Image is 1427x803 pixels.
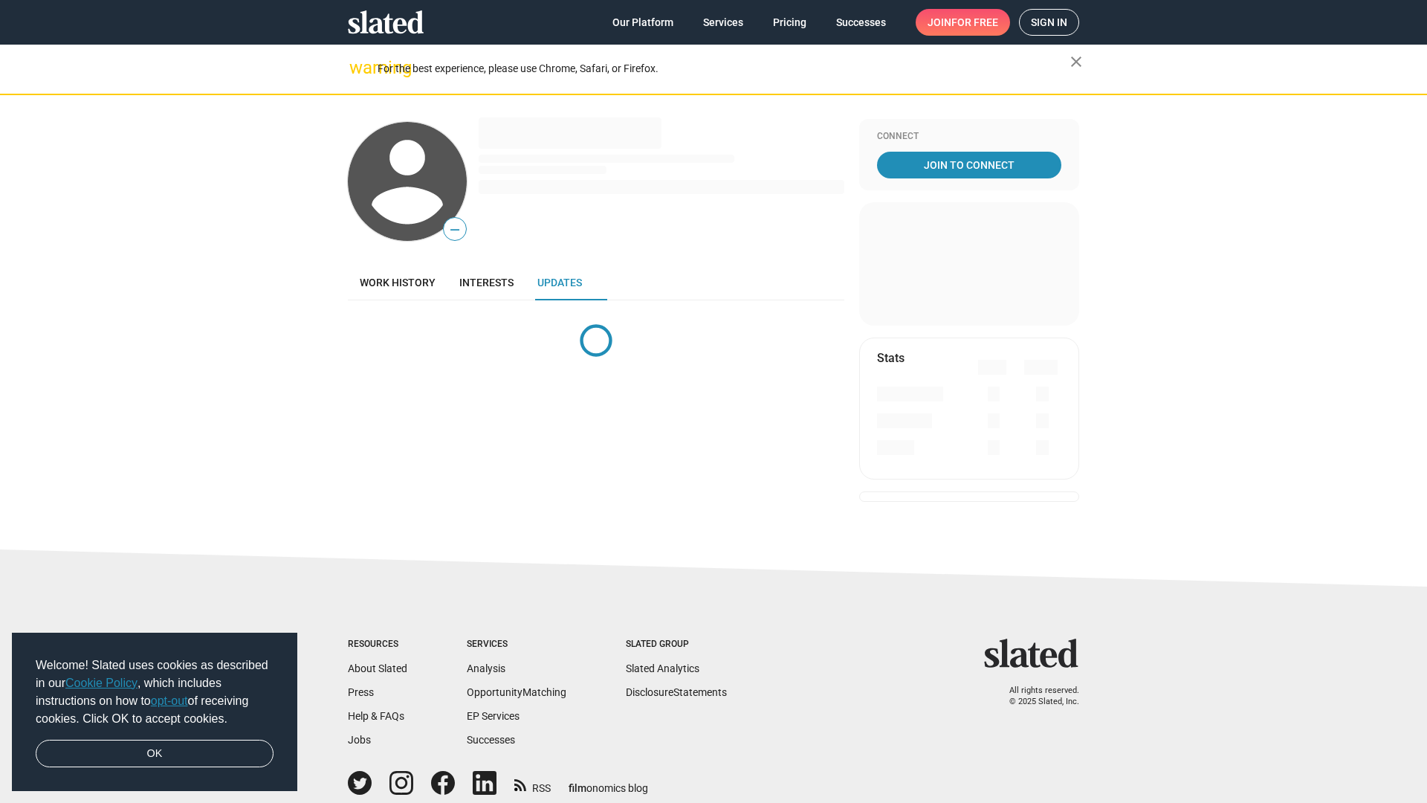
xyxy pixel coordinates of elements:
a: RSS [514,773,551,796]
span: Welcome! Slated uses cookies as described in our , which includes instructions on how to of recei... [36,657,274,728]
a: Successes [824,9,898,36]
span: — [444,220,466,239]
mat-icon: close [1067,53,1085,71]
span: Join [928,9,998,36]
a: Our Platform [601,9,685,36]
a: Analysis [467,662,505,674]
a: Sign in [1019,9,1079,36]
div: Resources [348,639,407,651]
a: Cookie Policy [65,677,137,689]
span: Updates [537,277,582,288]
a: Successes [467,734,515,746]
mat-card-title: Stats [877,350,905,366]
a: Interests [447,265,525,300]
a: Work history [348,265,447,300]
a: filmonomics blog [569,770,648,796]
a: dismiss cookie message [36,740,274,768]
span: Sign in [1031,10,1067,35]
a: Press [348,686,374,698]
a: opt-out [151,694,188,707]
div: cookieconsent [12,633,297,792]
span: film [569,782,586,794]
span: Our Platform [612,9,673,36]
span: Interests [459,277,514,288]
span: Successes [836,9,886,36]
div: Services [467,639,566,651]
span: for free [951,9,998,36]
a: OpportunityMatching [467,686,566,698]
a: Join To Connect [877,152,1061,178]
div: Slated Group [626,639,727,651]
span: Work history [360,277,436,288]
div: Connect [877,131,1061,143]
a: About Slated [348,662,407,674]
a: DisclosureStatements [626,686,727,698]
a: Joinfor free [916,9,1010,36]
a: Slated Analytics [626,662,699,674]
a: Help & FAQs [348,710,404,722]
p: All rights reserved. © 2025 Slated, Inc. [994,686,1079,707]
span: Services [703,9,743,36]
a: Jobs [348,734,371,746]
a: Updates [525,265,594,300]
mat-icon: warning [349,59,367,77]
div: For the best experience, please use Chrome, Safari, or Firefox. [378,59,1070,79]
a: EP Services [467,710,520,722]
a: Pricing [761,9,818,36]
span: Pricing [773,9,806,36]
a: Services [691,9,755,36]
span: Join To Connect [880,152,1058,178]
